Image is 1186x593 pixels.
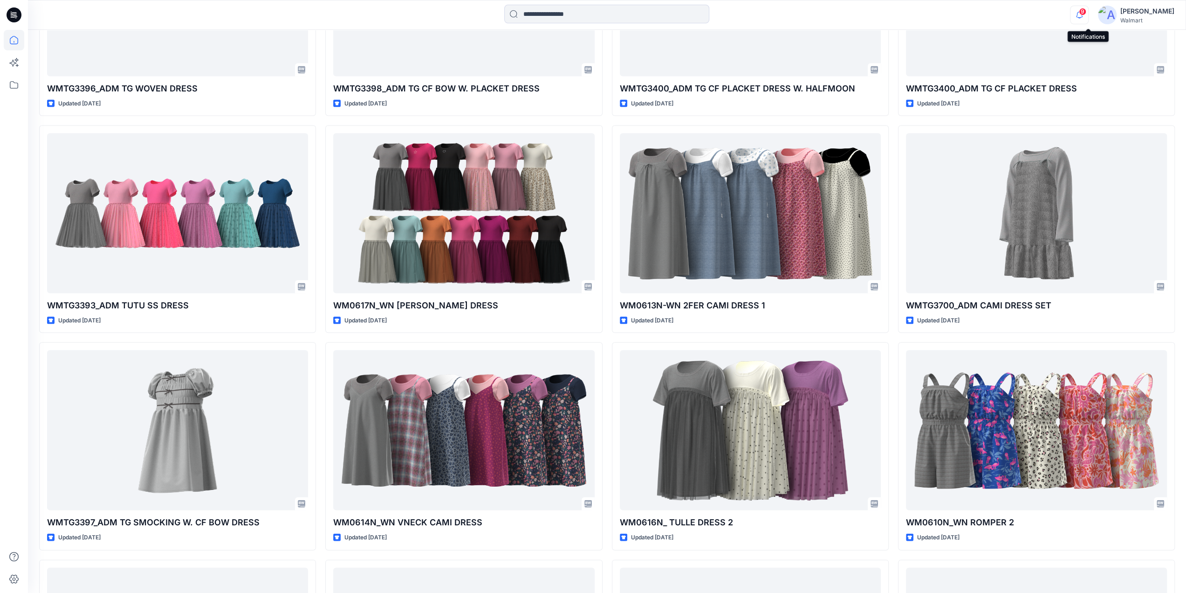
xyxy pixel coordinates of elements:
a: WM0617N_WN SS TUTU DRESS [333,133,594,293]
p: WMTG3396_ADM TG WOVEN DRESS [47,82,308,95]
p: WMTG3398_ADM TG CF BOW W. PLACKET DRESS [333,82,594,95]
a: WMTG3393_ADM TUTU SS DRESS [47,133,308,293]
a: WMTG3397_ADM TG SMOCKING W. CF BOW DRESS [47,350,308,510]
p: Updated [DATE] [58,315,101,325]
p: WMTG3397_ADM TG SMOCKING W. CF BOW DRESS [47,516,308,529]
p: WMTG3400_ADM TG CF PLACKET DRESS [906,82,1167,95]
p: WM0613N-WN 2FER CAMI DRESS 1 [620,299,881,312]
p: WM0610N_WN ROMPER 2 [906,516,1167,529]
p: WM0616N_ TULLE DRESS 2 [620,516,881,529]
p: WMTG3700_ADM CAMI DRESS SET [906,299,1167,312]
a: WM0616N_ TULLE DRESS 2 [620,350,881,510]
p: Updated [DATE] [344,315,387,325]
p: WMTG3393_ADM TUTU SS DRESS [47,299,308,312]
p: Updated [DATE] [58,532,101,542]
p: WM0614N_WN VNECK CAMI DRESS [333,516,594,529]
p: WMTG3400_ADM TG CF PLACKET DRESS W. HALFMOON [620,82,881,95]
p: Updated [DATE] [631,98,673,108]
p: Updated [DATE] [344,98,387,108]
a: WM0614N_WN VNECK CAMI DRESS [333,350,594,510]
div: Walmart [1120,17,1174,24]
img: avatar [1098,6,1117,24]
p: Updated [DATE] [631,532,673,542]
div: [PERSON_NAME] [1120,6,1174,17]
a: WMTG3700_ADM CAMI DRESS SET [906,133,1167,293]
p: Updated [DATE] [58,98,101,108]
p: Updated [DATE] [917,98,960,108]
p: Updated [DATE] [344,532,387,542]
a: WM0610N_WN ROMPER 2 [906,350,1167,510]
p: Updated [DATE] [631,315,673,325]
span: 9 [1079,8,1086,15]
a: WM0613N-WN 2FER CAMI DRESS 1 [620,133,881,293]
p: Updated [DATE] [917,532,960,542]
p: WM0617N_WN [PERSON_NAME] DRESS [333,299,594,312]
p: Updated [DATE] [917,315,960,325]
